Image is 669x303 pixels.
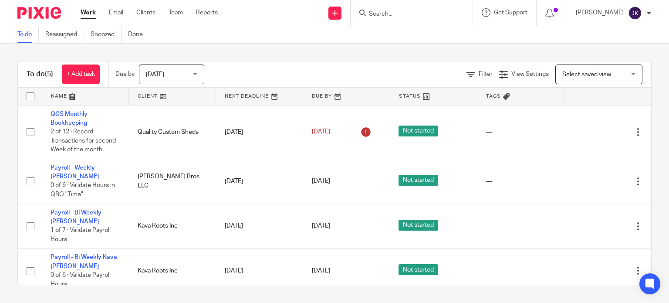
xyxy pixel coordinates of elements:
span: Not started [399,126,438,136]
a: Reports [196,8,218,17]
td: [DATE] [216,159,303,204]
a: QCS Monthly Bookkeeping [51,111,88,126]
span: (5) [45,71,53,78]
a: Payroll - Weekly [PERSON_NAME] [51,165,99,180]
h1: To do [27,70,53,79]
td: [DATE] [216,249,303,293]
a: Snoozed [91,26,122,43]
div: --- [486,266,555,275]
span: [DATE] [146,71,164,78]
span: 2 of 12 · Record Transactions for second Week of the month. [51,129,116,153]
a: To do [17,26,39,43]
p: [PERSON_NAME] [576,8,624,17]
a: Payroll - Bi Weekly [PERSON_NAME] [51,210,101,225]
span: Not started [399,264,438,275]
span: [DATE] [312,223,330,229]
td: Kava Roots Inc [129,204,216,249]
td: [DATE] [216,204,303,249]
td: [DATE] [216,105,303,159]
img: Pixie [17,7,61,19]
span: 0 of 6 · Validate Payroll Hours [51,272,111,287]
div: --- [486,177,555,186]
span: 1 of 7 · Validate Payroll Hours [51,228,111,243]
span: Select saved view [562,71,611,78]
a: Done [128,26,149,43]
p: Due by [115,70,135,78]
span: [DATE] [312,178,330,184]
a: Reassigned [45,26,84,43]
span: Filter [479,71,493,77]
a: + Add task [62,65,100,84]
a: Clients [136,8,155,17]
td: Kava Roots Inc [129,249,216,293]
img: svg%3E [628,6,642,20]
a: Work [81,8,96,17]
a: Email [109,8,123,17]
a: Team [169,8,183,17]
input: Search [368,10,446,18]
td: Quality Custom Sheds [129,105,216,159]
span: [DATE] [312,268,330,274]
span: 0 of 6 · Validate Hours in QBO "Time" [51,183,115,198]
div: --- [486,221,555,230]
span: Not started [399,175,438,186]
span: [DATE] [312,129,330,135]
a: Payroll - Bi Weekly Kava [PERSON_NAME] [51,254,117,269]
td: [PERSON_NAME] Bros LLC [129,159,216,204]
div: --- [486,128,555,136]
span: Get Support [494,10,527,16]
span: Not started [399,220,438,231]
span: Tags [486,94,501,99]
span: View Settings [511,71,549,77]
